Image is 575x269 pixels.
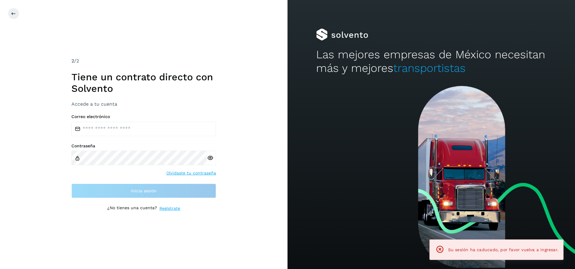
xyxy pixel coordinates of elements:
label: Correo electrónico [71,114,216,119]
span: 2 [71,58,74,64]
h2: Las mejores empresas de México necesitan más y mejores [316,48,546,75]
button: Inicia sesión [71,184,216,198]
h3: Accede a tu cuenta [71,101,216,107]
p: ¿No tienes una cuenta? [107,205,157,212]
a: Olvidaste tu contraseña [166,170,216,176]
h1: Tiene un contrato directo con Solvento [71,71,216,94]
label: Contraseña [71,143,216,149]
span: Su sesión ha caducado, por favor vuelva a ingresar. [448,247,558,252]
a: Regístrate [159,205,180,212]
span: Inicia sesión [131,189,157,193]
span: transportistas [393,62,466,75]
div: /2 [71,57,216,65]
